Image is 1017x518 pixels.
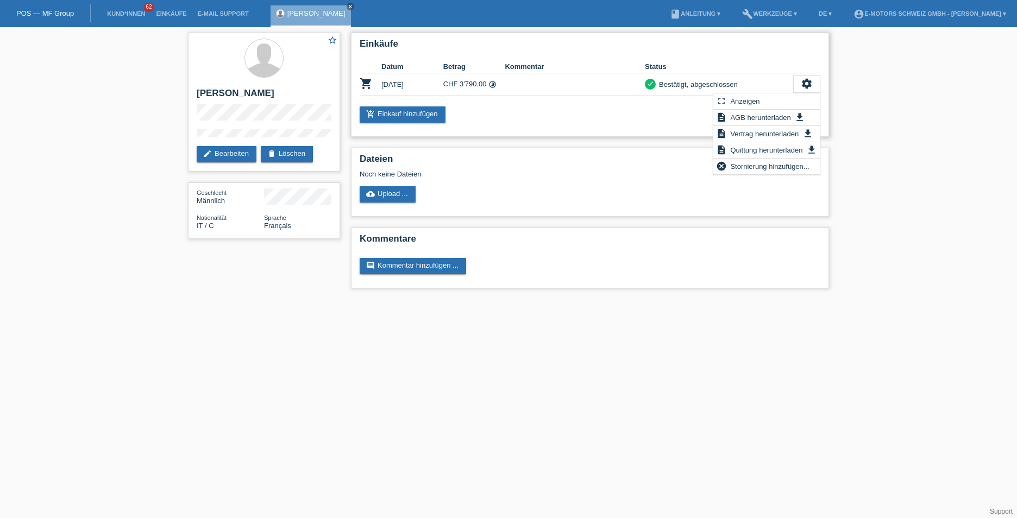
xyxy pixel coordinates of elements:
i: star_border [328,35,337,45]
div: Noch keine Dateien [360,170,692,178]
a: deleteLöschen [261,146,313,162]
th: Status [645,60,793,73]
a: close [347,3,354,10]
a: buildWerkzeuge ▾ [737,10,802,17]
i: close [348,4,353,9]
span: AGB herunterladen [729,111,792,124]
a: POS — MF Group [16,9,74,17]
a: cloud_uploadUpload ... [360,186,416,203]
i: description [716,112,727,123]
span: Nationalität [197,214,227,221]
h2: [PERSON_NAME] [197,88,331,104]
i: delete [267,149,276,158]
th: Betrag [443,60,505,73]
h2: Einkäufe [360,39,820,55]
i: book [670,9,681,20]
div: Bestätigt, abgeschlossen [656,79,738,90]
span: Sprache [264,214,286,221]
span: Anzeigen [729,94,761,108]
i: Fixe Raten (24 Raten) [488,80,497,89]
i: description [716,128,727,139]
span: Geschlecht [197,189,227,196]
a: editBearbeiten [197,146,256,162]
i: account_circle [853,9,864,20]
td: CHF 3'790.00 [443,73,505,96]
a: E-Mail Support [192,10,254,17]
a: Support [990,508,1013,515]
i: fullscreen [716,96,727,106]
span: Vertrag herunterladen [729,127,800,140]
i: check [646,80,654,87]
i: settings [801,78,813,90]
i: build [742,9,753,20]
th: Kommentar [505,60,645,73]
a: Einkäufe [150,10,192,17]
h2: Kommentare [360,233,820,250]
span: 62 [144,3,154,12]
i: cloud_upload [366,189,375,198]
span: Français [264,222,291,230]
i: get_app [802,128,813,139]
a: add_shopping_cartEinkauf hinzufügen [360,106,445,123]
a: DE ▾ [813,10,837,17]
a: [PERSON_NAME] [287,9,346,17]
i: edit [203,149,212,158]
i: POSP00026177 [360,77,373,90]
a: bookAnleitung ▾ [664,10,726,17]
td: [DATE] [381,73,443,96]
i: get_app [794,112,805,123]
div: Männlich [197,188,264,205]
a: star_border [328,35,337,47]
i: comment [366,261,375,270]
th: Datum [381,60,443,73]
a: commentKommentar hinzufügen ... [360,258,466,274]
a: Kund*innen [102,10,150,17]
i: add_shopping_cart [366,110,375,118]
h2: Dateien [360,154,820,170]
span: Italien / C / 30.04.1988 [197,222,214,230]
a: account_circleE-Motors Schweiz GmbH - [PERSON_NAME] ▾ [848,10,1012,17]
